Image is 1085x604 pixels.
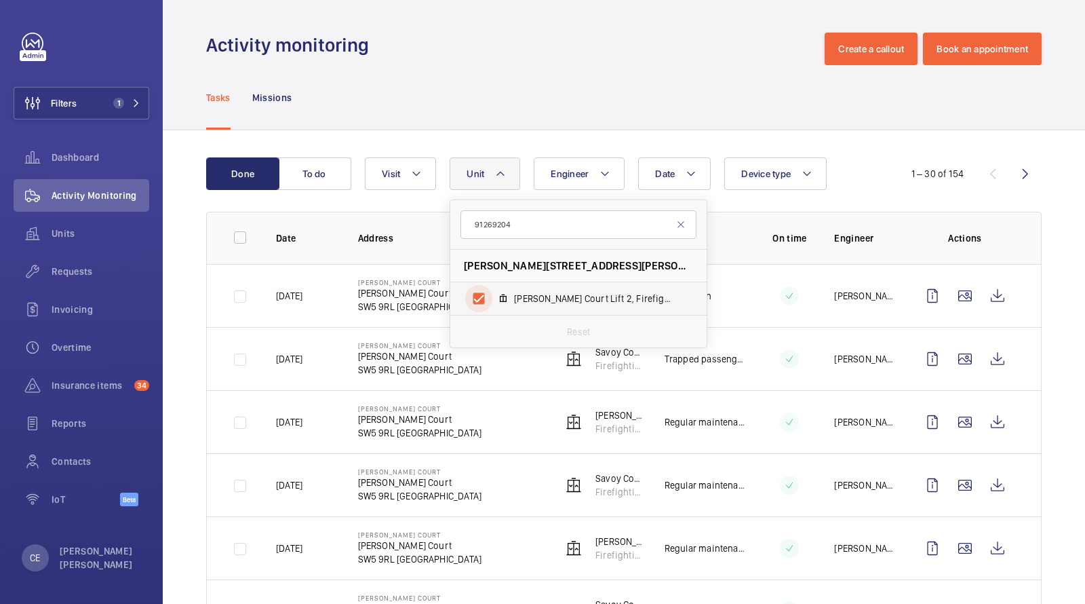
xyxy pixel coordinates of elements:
[665,352,745,366] p: Trapped passenger
[276,478,302,492] p: [DATE]
[206,91,231,105] p: Tasks
[655,168,675,179] span: Date
[358,286,482,300] p: [PERSON_NAME] Court
[358,404,482,413] p: [PERSON_NAME] Court
[595,485,643,499] p: Firefighting Lift - 22387478
[358,350,482,363] p: [PERSON_NAME] Court
[51,96,77,110] span: Filters
[52,417,149,430] span: Reports
[916,231,1014,245] p: Actions
[665,542,745,555] p: Regular maintenance
[358,531,482,539] p: [PERSON_NAME] Court
[358,594,482,602] p: [PERSON_NAME] Court
[595,345,643,359] p: Savoy Court Lift 1
[834,542,894,555] p: [PERSON_NAME]
[595,548,643,562] p: Firefighting Lift - 86014827
[52,341,149,354] span: Overtime
[911,167,964,181] div: 1 – 30 of 154
[52,189,149,202] span: Activity Monitoring
[278,157,351,190] button: To do
[766,231,812,245] p: On time
[551,168,589,179] span: Engineer
[825,33,918,65] button: Create a callout
[566,477,582,493] img: elevator.svg
[534,157,625,190] button: Engineer
[358,468,482,476] p: [PERSON_NAME] Court
[358,300,482,314] p: SW5 9RL [GEOGRAPHIC_DATA]
[358,489,482,503] p: SW5 9RL [GEOGRAPHIC_DATA]
[514,292,671,305] span: [PERSON_NAME] Court Lift 2, Firefighting Lift -
[52,455,149,468] span: Contacts
[52,227,149,240] span: Units
[365,157,436,190] button: Visit
[460,210,696,239] input: Search by unit or address
[358,426,482,440] p: SW5 9RL [GEOGRAPHIC_DATA]
[834,352,894,366] p: [PERSON_NAME]
[665,478,745,492] p: Regular maintenance
[30,551,40,565] p: CE
[276,542,302,555] p: [DATE]
[252,91,292,105] p: Missions
[741,168,791,179] span: Device type
[834,478,894,492] p: [PERSON_NAME]
[595,422,643,436] p: Firefighting Lift - 91269204
[206,157,279,190] button: Done
[724,157,827,190] button: Device type
[382,168,400,179] span: Visit
[52,151,149,164] span: Dashboard
[923,33,1042,65] button: Book an appointment
[358,231,540,245] p: Address
[120,493,138,506] span: Beta
[467,168,484,179] span: Unit
[834,289,894,303] p: [PERSON_NAME]
[566,414,582,430] img: elevator.svg
[595,535,643,548] p: [PERSON_NAME] Court Lift 1
[566,351,582,367] img: elevator.svg
[60,544,141,571] p: [PERSON_NAME] [PERSON_NAME]
[276,352,302,366] p: [DATE]
[595,409,643,422] p: [PERSON_NAME] Court Lift 2
[567,325,590,339] p: Reset
[834,415,894,429] p: [PERSON_NAME]
[14,87,149,119] button: Filters1
[358,552,482,566] p: SW5 9RL [GEOGRAPHIC_DATA]
[276,289,302,303] p: [DATE]
[134,380,149,391] span: 34
[566,540,582,556] img: elevator.svg
[834,231,894,245] p: Engineer
[206,33,377,58] h1: Activity monitoring
[595,472,643,485] p: Savoy Court Lift 2
[358,341,482,350] p: [PERSON_NAME] Court
[358,476,482,489] p: [PERSON_NAME] Court
[358,413,482,426] p: [PERSON_NAME] Court
[276,415,302,429] p: [DATE]
[595,359,643,373] p: Firefighting Lift - 55803878
[52,379,129,392] span: Insurance items
[665,415,745,429] p: Regular maintenance
[358,539,482,552] p: [PERSON_NAME] Court
[358,363,482,377] p: SW5 9RL [GEOGRAPHIC_DATA]
[450,157,520,190] button: Unit
[113,98,124,109] span: 1
[52,493,120,506] span: IoT
[52,265,149,278] span: Requests
[52,303,149,316] span: Invoicing
[276,231,336,245] p: Date
[464,259,693,273] span: [PERSON_NAME][STREET_ADDRESS][PERSON_NAME]
[358,278,482,286] p: [PERSON_NAME] Court
[638,157,711,190] button: Date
